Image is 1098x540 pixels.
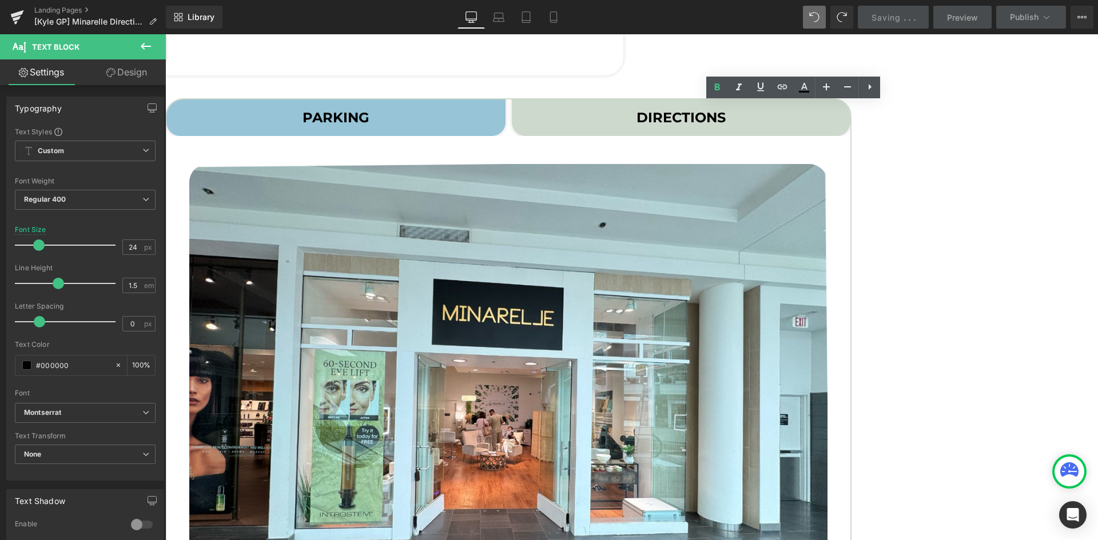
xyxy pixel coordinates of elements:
[872,13,901,22] span: Saving
[188,12,214,22] span: Library
[85,59,168,85] a: Design
[457,6,485,29] a: Desktop
[15,389,156,397] div: Font
[485,6,512,29] a: Laptop
[128,355,155,375] div: %
[15,127,156,136] div: Text Styles
[144,282,154,289] span: em
[36,359,109,371] input: Color
[15,341,156,349] div: Text Color
[540,6,567,29] a: Mobile
[34,6,166,15] a: Landing Pages
[1059,501,1087,529] div: Open Intercom Messenger
[165,34,1098,540] iframe: To enrich screen reader interactions, please activate Accessibility in Grammarly extension settings
[24,450,42,458] b: None
[166,6,222,29] a: New Library
[15,432,156,440] div: Text Transform
[933,6,992,29] a: Preview
[1010,13,1039,22] span: Publish
[512,6,540,29] a: Tablet
[24,408,61,418] i: Montserrat
[34,17,144,26] span: [Kyle GP] Minarelle Directions
[1071,6,1093,29] button: More
[15,177,156,185] div: Font Weight
[32,42,79,51] span: Text Block
[24,195,66,203] b: Regular 400
[15,97,62,113] div: Typography
[144,243,154,251] span: px
[996,6,1066,29] button: Publish
[471,75,560,91] strong: DIRECTIONS
[15,264,156,272] div: Line Height
[803,6,826,29] button: Undo
[15,302,156,310] div: Letter Spacing
[15,490,65,506] div: Text Shadow
[15,226,46,234] div: Font Size
[904,13,906,22] span: .
[15,519,120,531] div: Enable
[38,146,64,156] b: Custom
[830,6,853,29] button: Redo
[144,320,154,327] span: px
[947,11,978,23] span: Preview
